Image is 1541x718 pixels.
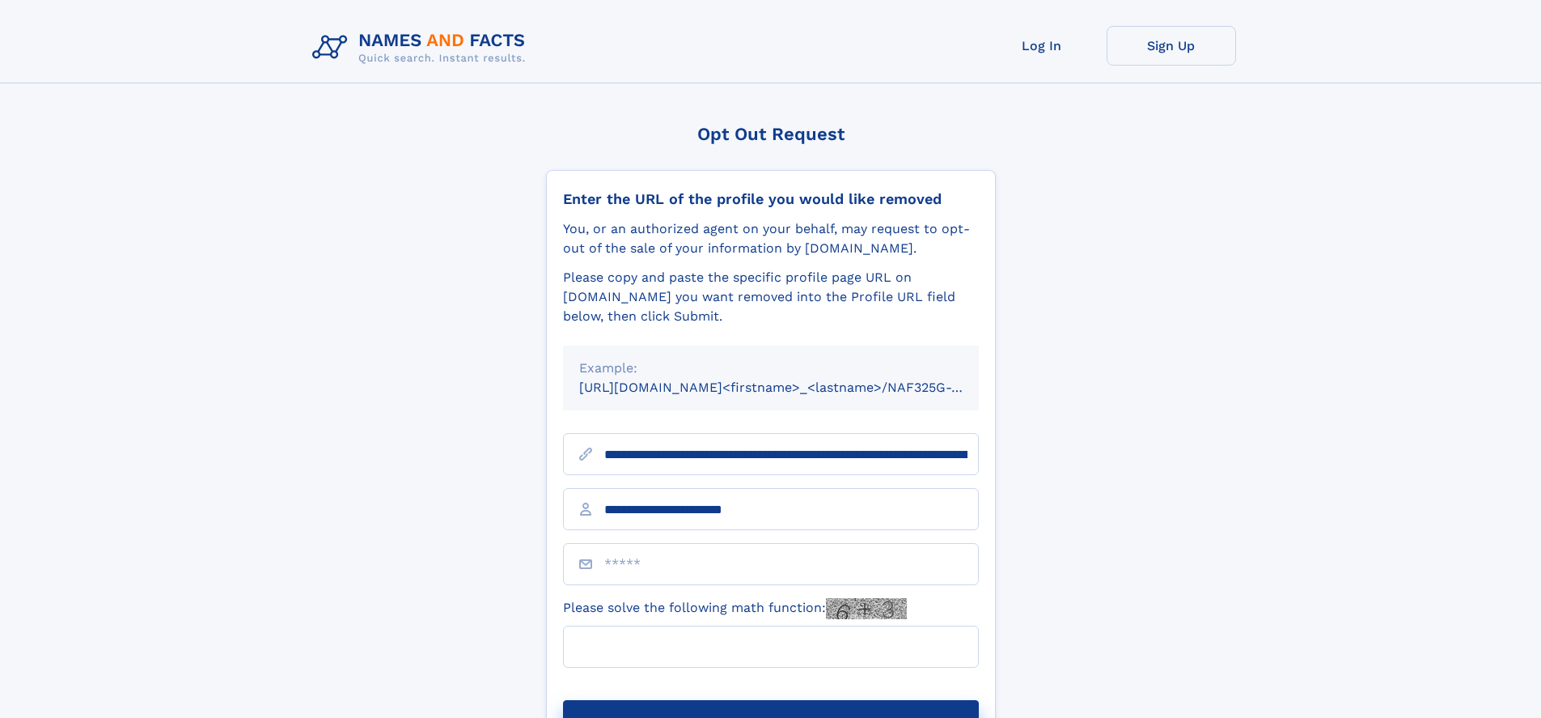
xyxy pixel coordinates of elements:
[563,190,979,208] div: Enter the URL of the profile you would like removed
[1107,26,1236,66] a: Sign Up
[563,268,979,326] div: Please copy and paste the specific profile page URL on [DOMAIN_NAME] you want removed into the Pr...
[563,219,979,258] div: You, or an authorized agent on your behalf, may request to opt-out of the sale of your informatio...
[579,380,1010,395] small: [URL][DOMAIN_NAME]<firstname>_<lastname>/NAF325G-xxxxxxxx
[977,26,1107,66] a: Log In
[563,598,907,619] label: Please solve the following math function:
[306,26,539,70] img: Logo Names and Facts
[546,124,996,144] div: Opt Out Request
[579,359,963,378] div: Example:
